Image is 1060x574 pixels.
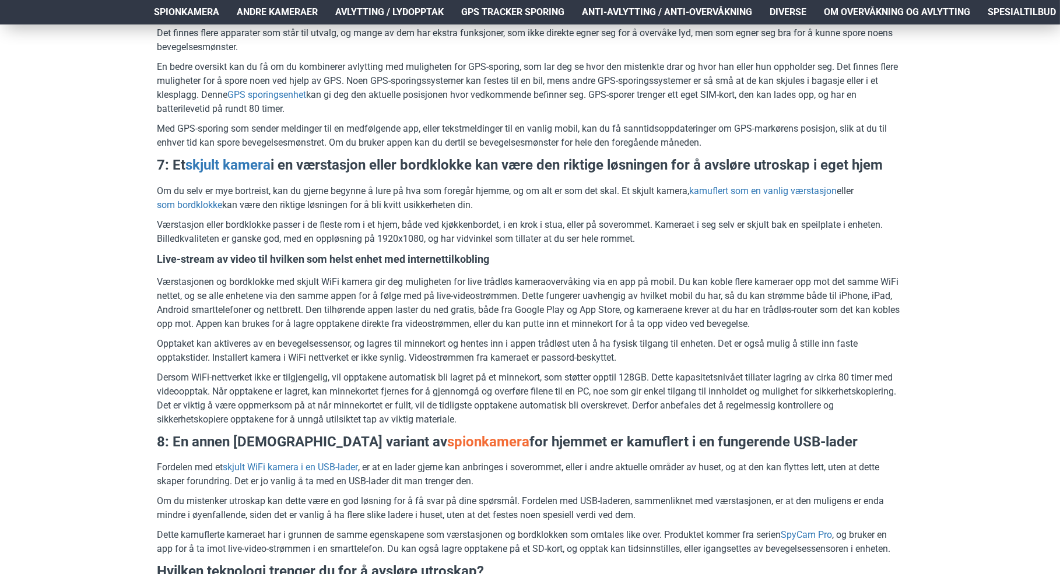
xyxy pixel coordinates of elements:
span: Andre kameraer [237,5,318,19]
p: Fordelen med et , er at en lader gjerne kan anbringes i soverommet, eller i andre aktuelle område... [157,460,903,488]
a: kamuflert som en vanlig værstasjon [689,184,837,198]
p: Opptaket kan aktiveres av en bevegelsessensor, og lagres til minnekort og hentes inn i appen tråd... [157,337,903,365]
p: Værstasjonen og bordklokke med skjult WiFi kamera gir deg muligheten for live trådløs kameraoverv... [157,275,903,331]
a: spionkamera [447,432,529,452]
a: skjult kamera [185,156,271,175]
span: Avlytting / Lydopptak [335,5,444,19]
h3: 8: En annen [DEMOGRAPHIC_DATA] variant av for hjemmet er kamuflert i en fungerende USB-lader [157,432,903,452]
span: Spesialtilbud [988,5,1056,19]
span: Diverse [770,5,806,19]
h4: Live-stream av video til hvilken som helst enhet med internettilkobling [157,252,903,266]
span: Om overvåkning og avlytting [824,5,970,19]
h3: 7: Et i en værstasjon eller bordklokke kan være den riktige løsningen for å avsløre utroskap i eg... [157,156,903,175]
p: Dersom WiFi-nettverket ikke er tilgjengelig, vil opptakene automatisk bli lagret på et minnekort,... [157,371,903,427]
p: En bedre oversikt kan du få om du kombinerer avlytting med muligheten for GPS-sporing, som lar de... [157,60,903,116]
p: Værstasjon eller bordklokke passer i de fleste rom i et hjem, både ved kjøkkenbordet, i en krok i... [157,218,903,246]
span: GPS Tracker Sporing [461,5,564,19]
span: Anti-avlytting / Anti-overvåkning [582,5,752,19]
p: Det finnes flere apparater som står til utvalg, og mange av dem har ekstra funksjoner, som ikke d... [157,26,903,54]
a: GPS sporingsenhet [227,88,306,102]
a: SpyCam Pro [781,528,832,542]
p: Om du selv er mye bortreist, kan du gjerne begynne å lure på hva som foregår hjemme, og om alt er... [157,184,903,212]
p: Dette kamuflerte kameraet har i grunnen de samme egenskapene som værstasjonen og bordklokken som ... [157,528,903,556]
p: Med GPS-sporing som sender meldinger til en medfølgende app, eller tekstmeldinger til en vanlig m... [157,122,903,150]
p: Om du mistenker utroskap kan dette være en god løsning for å få svar på dine spørsmål. Fordelen m... [157,494,903,522]
a: skjult WiFi kamera i en USB-lader [223,460,358,474]
span: Spionkamera [154,5,219,19]
a: som bordklokke [157,198,222,212]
